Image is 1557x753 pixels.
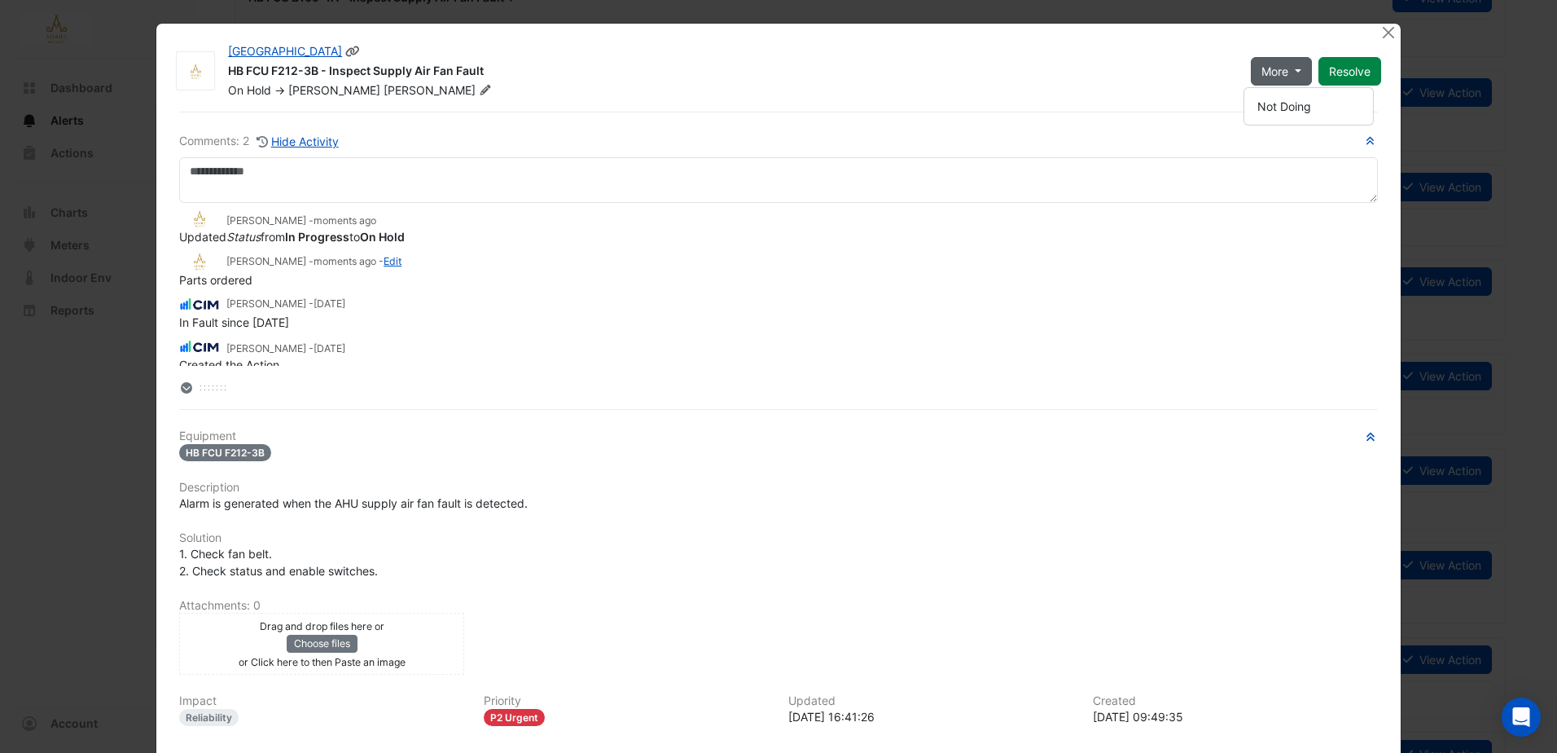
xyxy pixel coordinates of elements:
span: HB FCU F212-3B [179,444,271,461]
img: CIM [179,338,220,356]
span: -> [274,83,285,97]
span: Parts ordered [179,273,252,287]
button: More [1251,57,1312,86]
h6: Updated [788,694,1073,708]
div: Open Intercom Messenger [1502,698,1541,737]
h6: Impact [179,694,464,708]
div: Reliability [179,709,239,726]
span: Copy link to clipboard [345,44,360,58]
img: CIM [179,296,220,314]
h6: Description [179,481,1378,495]
span: 2025-08-26 16:41:26 [314,214,376,227]
img: Adare Manor [179,210,220,228]
strong: On Hold [360,230,405,244]
span: Created the Action [179,358,279,372]
div: More [1243,87,1374,125]
div: [DATE] 16:41:26 [788,708,1073,725]
span: [PERSON_NAME] [288,83,380,97]
h6: Equipment [179,429,1378,443]
span: 2025-04-18 09:49:35 [314,342,345,354]
small: [PERSON_NAME] - - [226,254,401,269]
div: P2 Urgent [484,709,545,726]
div: Comments: 2 [179,132,340,151]
strong: In Progress [285,230,349,244]
div: HB FCU F212-3B - Inspect Supply Air Fan Fault [228,63,1231,82]
span: Updated from to [179,230,405,244]
h6: Priority [484,694,769,708]
img: Adare Manor [177,64,214,80]
span: In Fault since [DATE] [179,315,289,329]
img: Adare Manor [179,253,220,271]
span: 2025-04-18 09:49:36 [314,297,345,310]
button: Resolve [1318,57,1381,86]
h6: Attachments: 0 [179,599,1378,613]
span: 1. Check fan belt. 2. Check status and enable switches. [179,547,378,578]
button: Choose files [287,635,357,653]
span: More [1261,63,1288,80]
a: [GEOGRAPHIC_DATA] [228,44,342,58]
small: [PERSON_NAME] - [226,214,376,228]
small: or Click here to then Paste an image [239,656,406,668]
em: Status [226,230,261,244]
h6: Solution [179,531,1378,545]
span: 2025-08-26 16:41:22 [314,255,376,267]
fa-layers: More [179,382,194,394]
a: Edit [384,255,401,267]
span: Alarm is generated when the AHU supply air fan fault is detected. [179,496,528,510]
button: Not Doing [1244,95,1373,118]
div: [DATE] 09:49:35 [1093,708,1378,725]
button: Hide Activity [256,132,340,151]
button: Close [1380,24,1397,41]
small: [PERSON_NAME] - [226,297,345,311]
small: Drag and drop files here or [260,620,384,632]
h6: Created [1093,694,1378,708]
small: [PERSON_NAME] - [226,341,345,356]
span: On Hold [228,83,271,97]
span: [PERSON_NAME] [384,82,494,99]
